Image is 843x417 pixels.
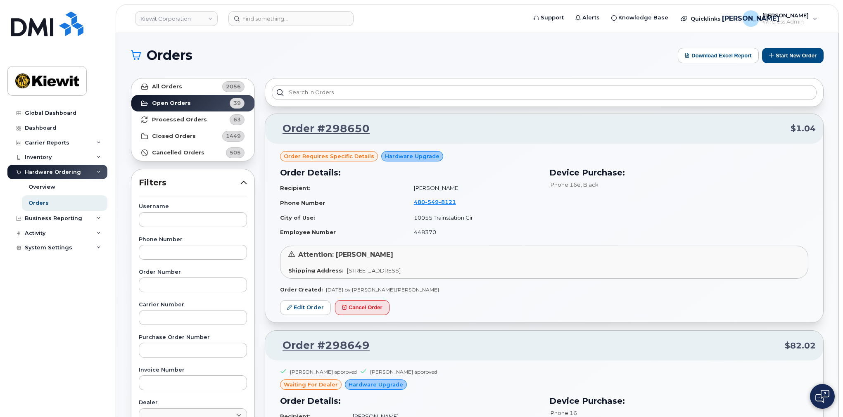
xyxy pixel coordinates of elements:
[152,133,196,140] strong: Closed Orders
[152,149,204,156] strong: Cancelled Orders
[549,410,577,416] span: iPhone 16
[406,225,539,239] td: 448370
[425,199,439,205] span: 549
[414,199,466,205] a: 4805498121
[139,400,247,405] label: Dealer
[785,340,816,352] span: $82.02
[280,287,323,293] strong: Order Created:
[290,368,357,375] div: [PERSON_NAME] approved
[226,83,241,90] span: 2056
[549,181,581,188] span: iPhone 16e
[139,302,247,308] label: Carrier Number
[349,381,403,389] span: Hardware Upgrade
[273,338,370,353] a: Order #298649
[288,267,344,274] strong: Shipping Address:
[226,132,241,140] span: 1449
[791,123,816,135] span: $1.04
[335,300,389,315] button: Cancel Order
[280,185,311,191] strong: Recipient:
[284,381,338,389] span: waiting for dealer
[280,300,331,315] a: Edit Order
[280,214,315,221] strong: City of Use:
[280,199,325,206] strong: Phone Number
[439,199,456,205] span: 8121
[347,267,401,274] span: [STREET_ADDRESS]
[152,100,191,107] strong: Open Orders
[370,368,437,375] div: [PERSON_NAME] approved
[678,48,759,63] button: Download Excel Report
[385,152,439,160] span: Hardware Upgrade
[139,204,247,209] label: Username
[139,177,240,189] span: Filters
[233,116,241,123] span: 63
[139,335,247,340] label: Purchase Order Number
[280,395,539,407] h3: Order Details:
[152,83,182,90] strong: All Orders
[273,121,370,136] a: Order #298650
[131,95,254,111] a: Open Orders39
[326,287,439,293] span: [DATE] by [PERSON_NAME].[PERSON_NAME]
[230,149,241,156] span: 505
[131,128,254,145] a: Closed Orders1449
[406,181,539,195] td: [PERSON_NAME]
[139,237,247,242] label: Phone Number
[131,145,254,161] a: Cancelled Orders505
[233,99,241,107] span: 39
[280,229,336,235] strong: Employee Number
[139,367,247,373] label: Invoice Number
[762,48,824,63] button: Start New Order
[152,116,207,123] strong: Processed Orders
[147,49,192,62] span: Orders
[131,111,254,128] a: Processed Orders63
[549,166,809,179] h3: Device Purchase:
[284,152,374,160] span: Order requires Specific details
[139,270,247,275] label: Order Number
[815,390,829,403] img: Open chat
[549,395,809,407] h3: Device Purchase:
[406,211,539,225] td: 10055 Trainstation Cir
[280,166,539,179] h3: Order Details:
[298,251,393,258] span: Attention: [PERSON_NAME]
[272,85,817,100] input: Search in orders
[131,78,254,95] a: All Orders2056
[414,199,456,205] span: 480
[581,181,598,188] span: , Black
